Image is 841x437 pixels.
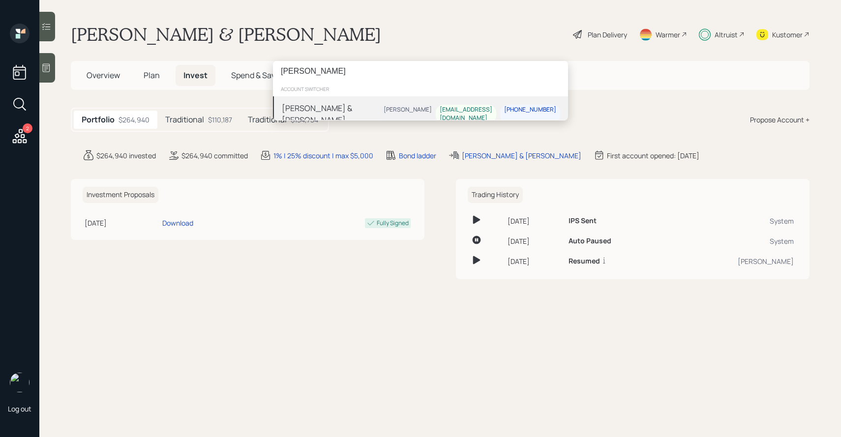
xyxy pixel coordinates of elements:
div: [PHONE_NUMBER] [504,106,556,115]
div: [PERSON_NAME] [384,106,432,115]
input: Type a command or search… [273,61,568,82]
div: account switcher [273,82,568,96]
div: [PERSON_NAME] & [PERSON_NAME] [282,102,380,126]
div: [EMAIL_ADDRESS][DOMAIN_NAME] [440,106,492,123]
